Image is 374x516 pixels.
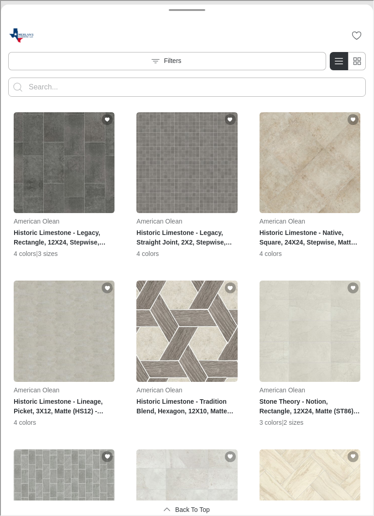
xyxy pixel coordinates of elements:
div: Product List Mode Selector [329,51,365,69]
p: American Olean [13,385,114,394]
div: See Historic Limestone - Legacy, Straight Joint, 2X2, Stepwise, Matte (HS13) in the room [130,106,242,263]
p: American Olean [259,385,359,394]
div: See Historic Limestone - Lineage, Picket, 3X12, Matte (HS12) in the room [7,274,119,432]
p: American Olean [135,385,236,394]
p: 4 colors [13,417,114,427]
button: Add Vellagio - Beige, Rectangle, 12X24, Matte (VL05) to favorites [347,450,358,461]
button: Add Historic Limestone - Legacy, Straight Joint, 2X2, Stepwise, Matte (HS13) to favorites [224,113,235,124]
button: No favorites [347,26,365,44]
img: Stone Theory - Notion, Rectangle, 12X24, Matte (ST86). Link opens in a new window. [259,280,359,380]
button: Add Solstice - Spring Grey, Rectangle, 4X8, Stepwise, Matte (ST33) to favorites [101,450,112,461]
h4: Historic Limestone - Native, Square, 24X24, Stepwise, Matte (HS11) - Native [259,227,359,246]
h4: Historic Limestone - Lineage, Picket, 3X12, Matte (HS12) - Lineage [13,396,114,415]
p: American Olean [13,216,114,225]
input: Enter products to search for [28,79,344,94]
button: Switch to simple view [347,51,365,69]
h4: Historic Limestone - Legacy, Rectangle, 12X24, Stepwise, Matte (HS13) - Legacy [13,227,114,246]
p: American Olean [135,216,236,225]
h4: Stone Theory - Notion, Rectangle, 12X24, Matte (ST86) - Notion [259,396,359,415]
img: Historic Limestone - Lineage, Picket, 3X12, Matte (HS12). Link opens in a new window. [13,280,114,380]
a: Go to Merlan's Flooring LLC's website. [7,26,35,44]
img: Historic Limestone - Legacy, Straight Joint, 2X2, Stepwise, Matte (HS13). Link opens in a new win... [135,111,236,212]
strong: | [35,249,37,256]
p: American Olean [259,216,359,225]
img: Historic Limestone - Native, Square, 24X24, Stepwise, Matte (HS11). Link opens in a new window. [259,111,359,212]
button: Add Historic Limestone - Tradition Blend, Hexagon, 12X10, Matte (HS14) to favorites [224,281,235,292]
div: See Historic Limestone - Legacy, Rectangle, 12X24, Stepwise, Matte (HS13) in the room [7,106,119,263]
p: 4 colors [135,248,236,258]
h4: Historic Limestone - Tradition Blend, Hexagon, 12X10, Matte (HS14) - Tradition Blend [135,396,236,415]
button: Add Historic Limestone - Legacy, Rectangle, 12X24, Stepwise, Matte (HS13) to favorites [101,113,112,124]
button: Add Rochester - White, Rectangle, 12X24, Matte (RC01) to favorites [224,450,235,461]
img: Historic Limestone - Legacy, Rectangle, 12X24, Stepwise, Matte (HS13). Link opens in a new window. [13,111,114,212]
p: 4 colors 3 sizes [13,248,114,258]
div: See Stone Theory - Notion, Rectangle, 12X24, Matte (ST86) in the room [253,274,365,432]
div: See Historic Limestone - Tradition Blend, Hexagon, 12X10, Matte (HS14) in the room [130,274,242,432]
strong: | [281,418,283,425]
p: 3 colors 2 sizes [259,417,359,427]
div: See Historic Limestone - Native, Square, 24X24, Stepwise, Matte (HS11) in the room [253,106,365,263]
img: Historic Limestone - Tradition Blend, Hexagon, 12X10, Matte (HS14). Link opens in a new window. [135,280,236,380]
img: Logo representing Merlan's Flooring LLC. [7,26,35,44]
p: Filters [163,56,180,65]
p: 4 colors [259,248,359,258]
button: Add Historic Limestone - Lineage, Picket, 3X12, Matte (HS12) to favorites [101,281,112,292]
button: Open the filters menu [7,51,325,69]
h4: Historic Limestone - Legacy, Straight Joint, 2X2, Stepwise, Matte (HS13) - Legacy [135,227,236,246]
button: Add Historic Limestone - Native, Square, 24X24, Stepwise, Matte (HS11) to favorites [347,113,358,124]
button: Switch to detail view [329,51,347,69]
button: Add Stone Theory - Notion, Rectangle, 12X24, Matte (ST86) to favorites [347,281,358,292]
